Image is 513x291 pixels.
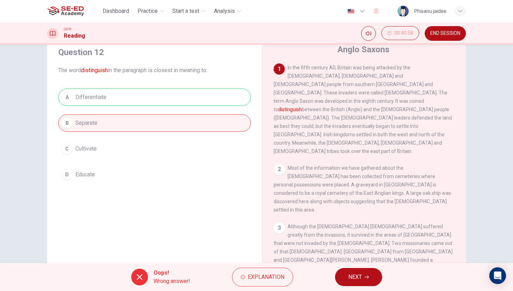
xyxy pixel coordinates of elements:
[64,32,85,40] h1: Reading
[170,5,208,17] button: Start a test
[397,6,409,17] img: Profile picture
[274,164,285,175] div: 2
[274,65,452,154] span: In the fifth century AD, Britain was being attacked by the [DEMOGRAPHIC_DATA], [DEMOGRAPHIC_DATA]...
[47,4,100,18] a: SE-ED Academy logo
[337,44,389,55] h4: Anglo Saxons
[361,26,376,41] div: Mute
[381,26,419,41] div: Hide
[81,67,108,74] font: distinguish
[425,26,466,41] button: END SESSION
[381,26,419,40] button: 00:40:58
[58,66,251,75] span: The word in the paragraph is closest in meaning to:
[100,5,132,17] button: Dashboard
[274,165,451,213] span: Most of the information we have gathered about the [DEMOGRAPHIC_DATA] has been collected from cem...
[172,7,199,15] span: Start a test
[47,4,84,18] img: SE-ED Academy logo
[135,5,167,17] button: Practice
[274,63,285,75] div: 1
[430,31,460,36] span: END SESSION
[278,107,302,112] font: distinguish
[347,9,355,14] img: en
[154,269,190,277] span: Oops!
[103,7,129,15] span: Dashboard
[335,268,382,286] button: NEXT
[64,27,71,32] span: CEFR
[414,7,446,15] div: Phisanu jaidee
[348,272,362,282] span: NEXT
[274,222,285,233] div: 3
[232,268,293,286] button: Explanation
[211,5,244,17] button: Analysis
[248,272,284,282] span: Explanation
[394,30,413,36] span: 00:40:58
[58,47,251,58] h4: Question 12
[214,7,235,15] span: Analysis
[154,277,190,285] span: Wrong answer!
[137,7,158,15] span: Practice
[489,267,506,284] div: Open Intercom Messenger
